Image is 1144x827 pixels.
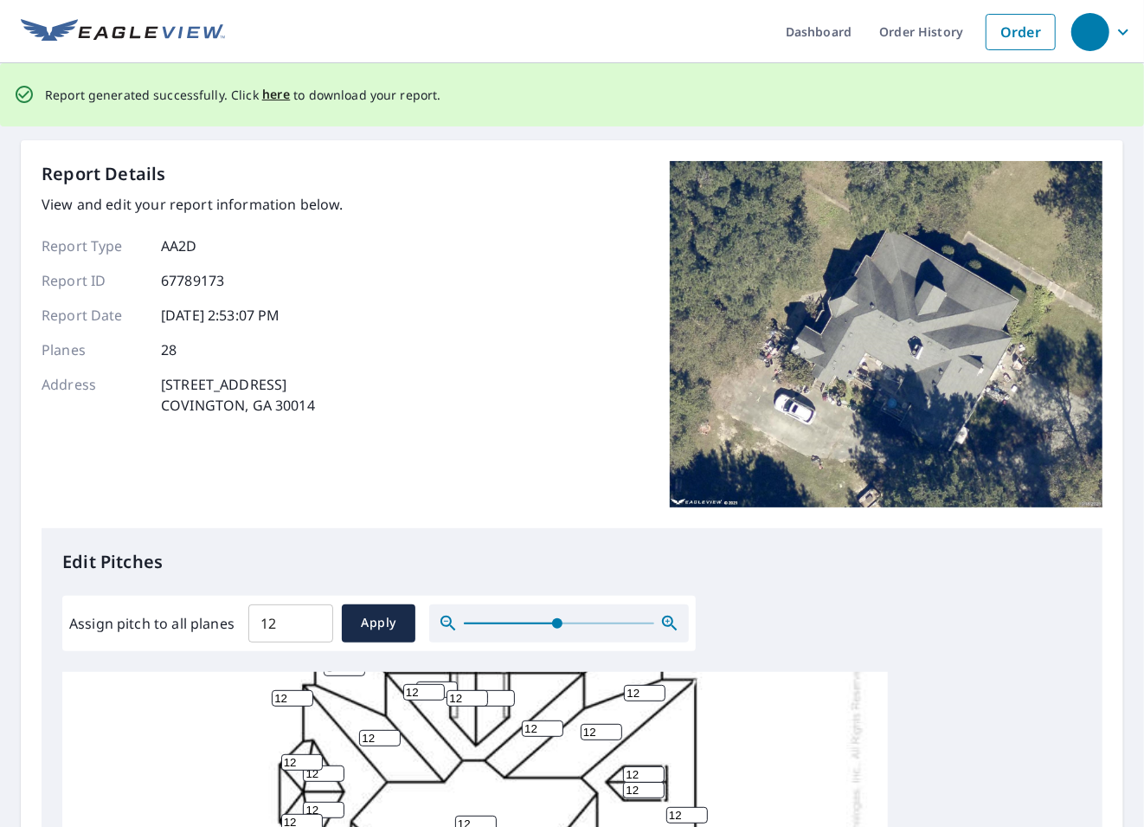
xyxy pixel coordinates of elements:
[21,19,225,45] img: EV Logo
[69,613,235,634] label: Assign pitch to all planes
[42,194,344,215] p: View and edit your report information below.
[986,14,1056,50] a: Order
[62,549,1082,575] p: Edit Pitches
[262,84,291,106] button: here
[161,339,177,360] p: 28
[42,161,166,187] p: Report Details
[45,84,441,106] p: Report generated successfully. Click to download your report.
[342,604,415,643] button: Apply
[42,236,145,256] p: Report Type
[670,161,1102,507] img: Top image
[161,236,197,256] p: AA2D
[161,270,224,291] p: 67789173
[356,612,402,634] span: Apply
[42,374,145,416] p: Address
[42,305,145,326] p: Report Date
[42,270,145,291] p: Report ID
[248,599,333,648] input: 00.0
[161,374,315,416] p: [STREET_ADDRESS] COVINGTON, GA 30014
[161,305,280,326] p: [DATE] 2:53:07 PM
[42,339,145,360] p: Planes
